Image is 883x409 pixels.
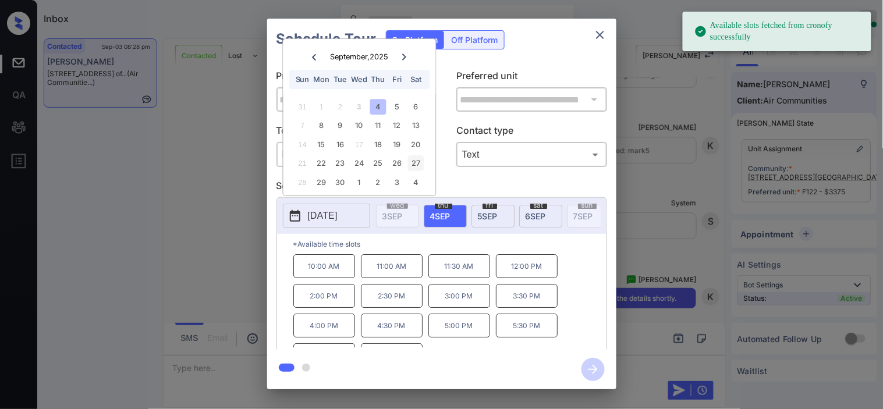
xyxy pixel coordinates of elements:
[370,99,386,115] div: Choose Thursday, September 4th, 2025
[293,314,355,337] p: 4:00 PM
[332,99,348,115] div: Not available Tuesday, September 2nd, 2025
[456,69,607,87] p: Preferred unit
[352,156,367,172] div: Choose Wednesday, September 24th, 2025
[370,156,386,172] div: Choose Thursday, September 25th, 2025
[295,137,310,152] div: Not available Sunday, September 14th, 2025
[459,145,604,164] div: Text
[293,284,355,308] p: 2:00 PM
[352,175,367,190] div: Choose Wednesday, October 1st, 2025
[332,72,348,87] div: Tue
[276,123,427,142] p: Tour type
[386,31,444,49] div: On Platform
[314,175,329,190] div: Choose Monday, September 29th, 2025
[276,69,427,87] p: Preferred community
[424,205,467,227] div: date-select
[352,99,367,115] div: Not available Wednesday, September 3rd, 2025
[314,118,329,134] div: Choose Monday, September 8th, 2025
[389,118,405,134] div: Choose Friday, September 12th, 2025
[483,202,497,209] span: fri
[496,314,558,337] p: 5:30 PM
[314,137,329,152] div: Choose Monday, September 15th, 2025
[330,52,388,61] div: September , 2025
[430,211,451,221] span: 4 SEP
[471,205,515,227] div: date-select
[295,118,310,134] div: Not available Sunday, September 7th, 2025
[267,19,386,59] h2: Schedule Tour
[428,284,490,308] p: 3:00 PM
[332,118,348,134] div: Choose Tuesday, September 9th, 2025
[314,156,329,172] div: Choose Monday, September 22nd, 2025
[456,123,607,142] p: Contact type
[295,175,310,190] div: Not available Sunday, September 28th, 2025
[352,137,367,152] div: Not available Wednesday, September 17th, 2025
[408,175,424,190] div: Choose Saturday, October 4th, 2025
[352,118,367,134] div: Choose Wednesday, September 10th, 2025
[308,209,338,223] p: [DATE]
[332,137,348,152] div: Choose Tuesday, September 16th, 2025
[435,202,452,209] span: thu
[389,72,405,87] div: Fri
[588,23,612,47] button: close
[287,97,432,191] div: month 2025-09
[295,99,310,115] div: Not available Sunday, August 31st, 2025
[361,343,423,367] p: 6:30 PM
[332,175,348,190] div: Choose Tuesday, September 30th, 2025
[314,72,329,87] div: Mon
[519,205,562,227] div: date-select
[332,156,348,172] div: Choose Tuesday, September 23rd, 2025
[530,202,547,209] span: sat
[428,314,490,337] p: 5:00 PM
[389,175,405,190] div: Choose Friday, October 3rd, 2025
[370,175,386,190] div: Choose Thursday, October 2nd, 2025
[295,156,310,172] div: Not available Sunday, September 21st, 2025
[389,137,405,152] div: Choose Friday, September 19th, 2025
[361,284,423,308] p: 2:30 PM
[408,72,424,87] div: Sat
[496,254,558,278] p: 12:00 PM
[408,99,424,115] div: Choose Saturday, September 6th, 2025
[352,72,367,87] div: Wed
[361,314,423,337] p: 4:30 PM
[446,31,504,49] div: Off Platform
[283,204,370,228] button: [DATE]
[428,254,490,278] p: 11:30 AM
[370,137,386,152] div: Choose Thursday, September 18th, 2025
[408,137,424,152] div: Choose Saturday, September 20th, 2025
[694,15,862,48] div: Available slots fetched from cronofy successfully
[293,254,355,278] p: 10:00 AM
[496,284,558,308] p: 3:30 PM
[361,254,423,278] p: 11:00 AM
[370,118,386,134] div: Choose Thursday, September 11th, 2025
[478,211,498,221] span: 5 SEP
[293,343,355,367] p: 6:00 PM
[279,145,424,164] div: In Person
[408,156,424,172] div: Choose Saturday, September 27th, 2025
[408,118,424,134] div: Choose Saturday, September 13th, 2025
[314,99,329,115] div: Not available Monday, September 1st, 2025
[575,354,612,385] button: btn-next
[295,72,310,87] div: Sun
[370,72,386,87] div: Thu
[276,179,607,197] p: Select slot
[389,99,405,115] div: Choose Friday, September 5th, 2025
[293,234,607,254] p: *Available time slots
[389,156,405,172] div: Choose Friday, September 26th, 2025
[526,211,546,221] span: 6 SEP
